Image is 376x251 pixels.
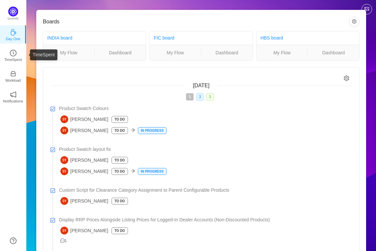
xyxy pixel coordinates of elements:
[59,146,111,153] span: Product Swatch layout fix
[60,115,108,123] span: [PERSON_NAME]
[10,91,16,98] i: icon: notification
[60,227,108,235] span: [PERSON_NAME]
[112,116,127,123] p: To Do
[138,127,166,134] p: In Progress
[60,197,108,205] span: [PERSON_NAME]
[59,105,351,112] a: Product Swatch Colours
[154,35,174,41] a: FIC board
[60,227,68,235] img: SY
[59,216,351,223] a: Display RRP Prices Alongside Listing Prices for Logged-In Dealer Accounts (Non-Discounted Products)
[60,238,67,243] span: 1
[112,127,127,134] p: To Do
[5,77,21,83] p: Workload
[261,35,283,41] a: HBS board
[112,157,127,163] p: To Do
[6,36,20,42] p: Day One
[10,93,16,100] a: icon: notificationNotifications
[10,50,16,56] i: icon: clock-circle
[4,57,22,63] p: TimeSpent
[196,93,204,100] span: 3
[59,105,109,112] span: Product Swatch Colours
[59,216,270,223] span: Display RRP Prices Alongside Listing Prices for Logged-In Dealer Accounts (Non-Discounted Products)
[60,126,108,134] span: [PERSON_NAME]
[59,146,351,153] a: Product Swatch layout fix
[206,93,214,100] span: 3
[112,198,127,204] p: To Do
[257,49,308,56] a: My Flow
[60,156,68,164] img: SY
[131,128,135,132] i: icon: arrow-right
[8,16,19,21] p: Quantify
[43,18,349,25] h3: Boards
[60,197,68,205] img: SY
[10,72,16,79] a: icon: inboxWorkload
[349,16,360,27] button: icon: setting
[60,238,65,243] i: icon: message
[131,169,135,173] i: icon: arrow-right
[308,49,359,56] a: Dashboard
[59,187,229,194] span: Custom Script for Clearance Category Assignment to Parent Configurable Products
[150,49,201,56] a: My Flow
[8,7,18,16] img: Quantify
[43,49,94,56] a: My Flow
[201,49,253,56] a: Dashboard
[60,115,68,123] img: SY
[59,187,351,194] a: Custom Script for Clearance Category Assignment to Parent Configurable Products
[344,75,349,81] i: icon: setting
[3,98,23,104] p: Notifications
[10,237,16,244] a: icon: question-circle
[60,156,108,164] span: [PERSON_NAME]
[10,70,16,77] i: icon: inbox
[60,167,108,175] span: [PERSON_NAME]
[47,35,72,41] a: INDIA board
[186,93,194,100] span: 5
[138,168,166,175] p: In Progress
[112,168,127,175] p: To Do
[60,167,68,175] img: SY
[10,29,16,36] i: icon: coffee
[60,126,68,134] img: SY
[10,52,16,58] a: icon: clock-circleTimeSpent
[361,4,372,14] button: icon: picture
[193,83,209,88] span: [DATE]
[112,228,127,234] p: To Do
[10,31,16,38] a: icon: coffeeDay One
[95,49,146,56] a: Dashboard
